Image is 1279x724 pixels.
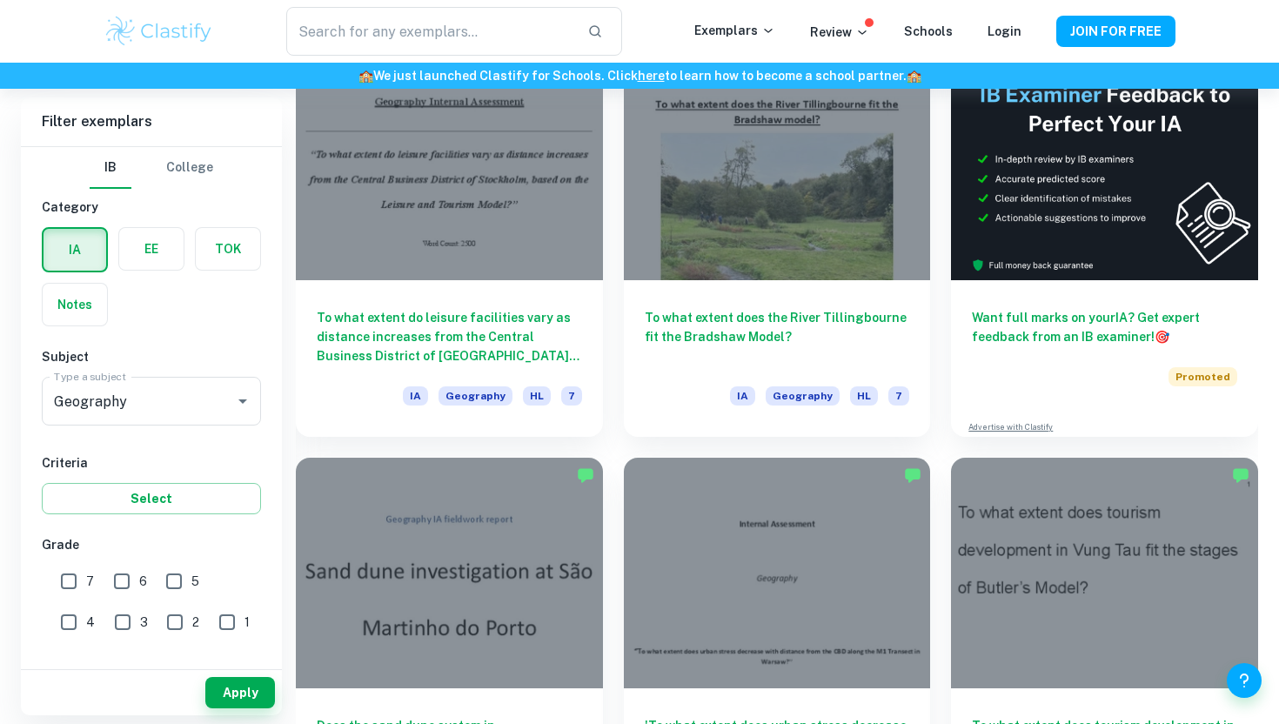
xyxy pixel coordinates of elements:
[1169,367,1237,386] span: Promoted
[296,50,603,437] a: To what extent do leisure facilities vary as distance increases from the Central Business Distric...
[638,69,665,83] a: here
[90,147,213,189] div: Filter type choice
[850,386,878,406] span: HL
[317,308,582,365] h6: To what extent do leisure facilities vary as distance increases from the Central Business Distric...
[43,284,107,325] button: Notes
[42,347,261,366] h6: Subject
[968,421,1053,433] a: Advertise with Clastify
[42,535,261,554] h6: Grade
[42,453,261,473] h6: Criteria
[577,466,594,484] img: Marked
[904,24,953,38] a: Schools
[730,386,755,406] span: IA
[196,228,260,270] button: TOK
[286,7,573,56] input: Search for any exemplars...
[907,69,921,83] span: 🏫
[358,69,373,83] span: 🏫
[972,308,1237,346] h6: Want full marks on your IA ? Get expert feedback from an IB examiner!
[86,572,94,591] span: 7
[988,24,1021,38] a: Login
[54,369,126,384] label: Type a subject
[951,50,1258,437] a: Want full marks on yourIA? Get expert feedback from an IB examiner!PromotedAdvertise with Clastify
[244,613,250,632] span: 1
[139,572,147,591] span: 6
[645,308,910,365] h6: To what extent does the River Tillingbourne fit the Bradshaw Model?
[904,466,921,484] img: Marked
[90,147,131,189] button: IB
[694,21,775,40] p: Exemplars
[766,386,840,406] span: Geography
[205,677,275,708] button: Apply
[403,386,428,406] span: IA
[523,386,551,406] span: HL
[3,66,1276,85] h6: We just launched Clastify for Schools. Click to learn how to become a school partner.
[231,389,255,413] button: Open
[810,23,869,42] p: Review
[951,50,1258,280] img: Thumbnail
[86,613,95,632] span: 4
[42,660,261,680] h6: Level
[1227,663,1262,698] button: Help and Feedback
[1155,330,1169,344] span: 🎯
[561,386,582,406] span: 7
[44,229,106,271] button: IA
[42,483,261,514] button: Select
[119,228,184,270] button: EE
[191,572,199,591] span: 5
[42,198,261,217] h6: Category
[624,50,931,437] a: To what extent does the River Tillingbourne fit the Bradshaw Model?IAGeographyHL7
[140,613,148,632] span: 3
[888,386,909,406] span: 7
[1232,466,1249,484] img: Marked
[192,613,199,632] span: 2
[166,147,213,189] button: College
[439,386,512,406] span: Geography
[21,97,282,146] h6: Filter exemplars
[1056,16,1175,47] button: JOIN FOR FREE
[104,14,214,49] img: Clastify logo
